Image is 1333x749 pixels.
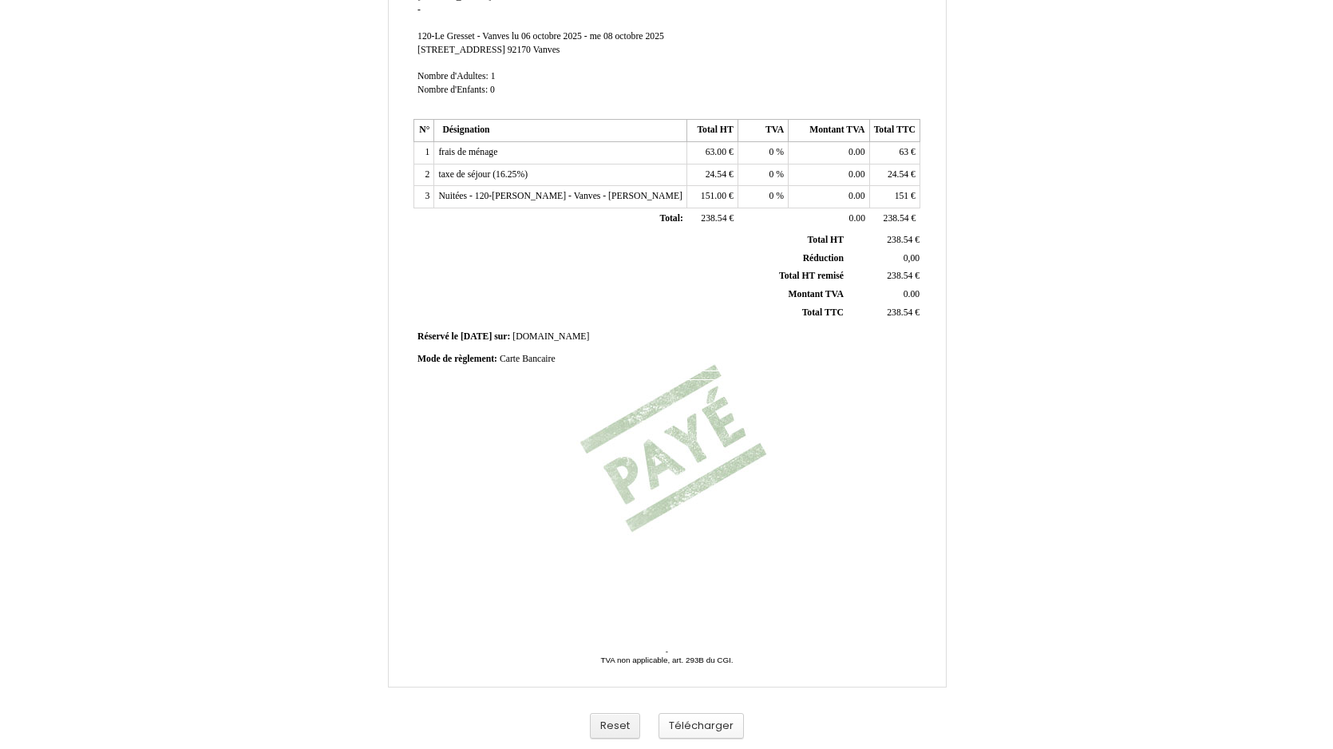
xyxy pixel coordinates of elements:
td: 3 [414,186,434,208]
th: Montant TVA [789,120,869,142]
td: 1 [414,142,434,164]
th: Total HT [687,120,738,142]
span: Vanves [533,45,560,55]
span: 0.00 [848,191,864,201]
th: N° [414,120,434,142]
th: Total TTC [869,120,920,142]
span: 238.54 [884,213,909,224]
span: TVA non applicable, art. 293B du CGI. [600,656,733,664]
td: % [738,186,788,208]
td: € [869,186,920,208]
td: 2 [414,164,434,186]
td: € [869,142,920,164]
span: Nombre d'Enfants: [417,85,488,95]
td: € [869,208,920,231]
span: frais de ménage [438,147,497,157]
span: 0.00 [904,289,920,299]
span: sur: [494,331,510,342]
td: % [738,164,788,186]
span: 63.00 [706,147,726,157]
span: 92170 [508,45,531,55]
span: Montant TVA [789,289,844,299]
td: € [687,164,738,186]
span: 0 [769,147,774,157]
span: Carte Bancaire [500,354,556,364]
td: % [738,142,788,164]
span: Total HT remisé [779,271,844,281]
span: taxe de séjour (16.25%) [438,169,528,180]
span: 1 [491,71,496,81]
span: 238.54 [887,271,912,281]
span: Réservé le [417,331,458,342]
span: 0,00 [904,253,920,264]
span: Total TTC [802,307,844,318]
span: 151 [895,191,909,201]
th: TVA [738,120,788,142]
span: 0 [769,191,774,201]
span: Mode de règlement: [417,354,497,364]
span: Nombre d'Adultes: [417,71,489,81]
span: [DATE] [461,331,492,342]
span: - [417,5,421,15]
span: 24.54 [706,169,726,180]
span: [DOMAIN_NAME] [512,331,589,342]
span: lu 06 octobre 2025 - me 08 octobre 2025 [512,31,664,42]
span: 0 [769,169,774,180]
span: 24.54 [888,169,908,180]
span: 0.00 [849,213,865,224]
span: - [666,647,668,656]
button: Reset [590,713,640,739]
td: € [847,267,923,286]
span: Nuitées - 120-[PERSON_NAME] - Vanves - [PERSON_NAME] [438,191,682,201]
span: Réduction [803,253,844,264]
span: 238.54 [887,307,912,318]
span: 0 [490,85,495,95]
th: Désignation [434,120,687,142]
span: 0.00 [848,147,864,157]
td: € [687,186,738,208]
span: 120-Le Gresset - Vanves [417,31,509,42]
button: Télécharger [659,713,744,739]
td: € [869,164,920,186]
span: [STREET_ADDRESS] [417,45,505,55]
span: Total: [659,213,682,224]
span: 238.54 [701,213,726,224]
span: 63 [899,147,908,157]
td: € [847,303,923,322]
td: € [687,142,738,164]
span: 238.54 [887,235,912,245]
span: 0.00 [848,169,864,180]
td: € [687,208,738,231]
td: € [847,232,923,249]
span: Total HT [808,235,844,245]
span: 151.00 [701,191,726,201]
